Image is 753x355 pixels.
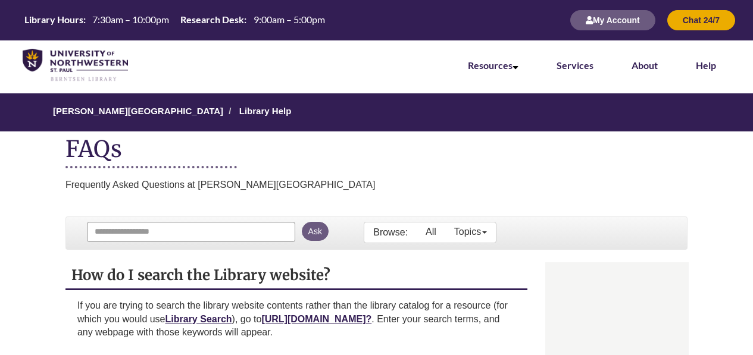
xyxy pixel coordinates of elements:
a: All [417,222,445,241]
a: Help [696,59,716,71]
a: Library Search [165,314,232,324]
img: UNWSP Library Logo [23,49,127,82]
a: Hours Today [20,13,329,27]
a: My Account [570,15,655,25]
div: Frequently Asked Questions at [PERSON_NAME][GEOGRAPHIC_DATA] [65,174,375,193]
a: Chat 24/7 [667,15,735,25]
p: If you are trying to search the library website contents rather than the library catalog for a re... [77,299,515,339]
span: 7:30am – 10:00pm [92,14,169,25]
th: Research Desk: [176,13,248,26]
a: About [632,59,658,71]
a: Library Help [239,106,292,116]
p: Browse: [373,226,408,239]
span: How do I search the Library website? [71,266,330,284]
a: Resources [468,59,518,71]
a: Topics [445,222,496,241]
button: Ask [302,222,329,241]
a: [PERSON_NAME][GEOGRAPHIC_DATA] [53,106,223,116]
button: My Account [570,10,655,30]
span: 9:00am – 5:00pm [254,14,325,25]
a: [URL][DOMAIN_NAME]? [261,314,371,324]
button: Chat 24/7 [667,10,735,30]
a: Services [557,59,593,71]
h1: FAQs [65,137,237,168]
table: Hours Today [20,13,329,26]
th: Library Hours: [20,13,88,26]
